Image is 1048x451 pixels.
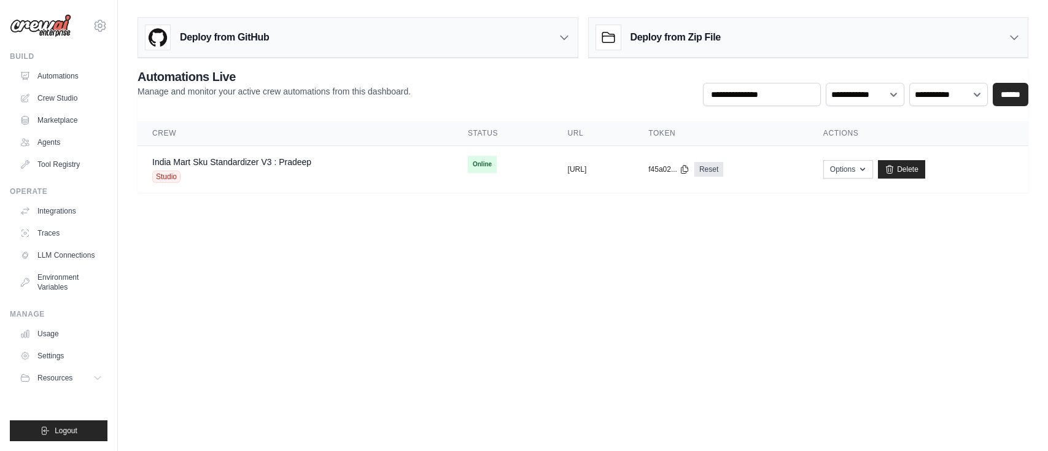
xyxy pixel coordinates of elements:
a: India Mart Sku Standardizer V3 : Pradeep [152,157,311,167]
button: Resources [15,368,107,388]
span: Logout [55,426,77,436]
button: f45a02... [648,164,689,174]
div: Build [10,52,107,61]
div: Operate [10,187,107,196]
h3: Deploy from GitHub [180,30,269,45]
h3: Deploy from Zip File [631,30,721,45]
a: LLM Connections [15,245,107,265]
th: Status [453,121,553,146]
img: GitHub Logo [146,25,170,50]
img: Logo [10,14,71,37]
h2: Automations Live [138,68,411,85]
a: Automations [15,66,107,86]
a: Delete [878,160,925,179]
button: Options [823,160,873,179]
a: Tool Registry [15,155,107,174]
a: Integrations [15,201,107,221]
span: Online [468,156,497,173]
p: Manage and monitor your active crew automations from this dashboard. [138,85,411,98]
a: Marketplace [15,110,107,130]
th: URL [553,121,634,146]
a: Usage [15,324,107,344]
button: Logout [10,420,107,441]
a: Reset [694,162,723,177]
span: Resources [37,373,72,383]
a: Environment Variables [15,268,107,297]
a: Agents [15,133,107,152]
th: Actions [809,121,1028,146]
th: Token [634,121,809,146]
div: Manage [10,309,107,319]
span: Studio [152,171,180,183]
a: Crew Studio [15,88,107,108]
a: Traces [15,223,107,243]
a: Settings [15,346,107,366]
th: Crew [138,121,453,146]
